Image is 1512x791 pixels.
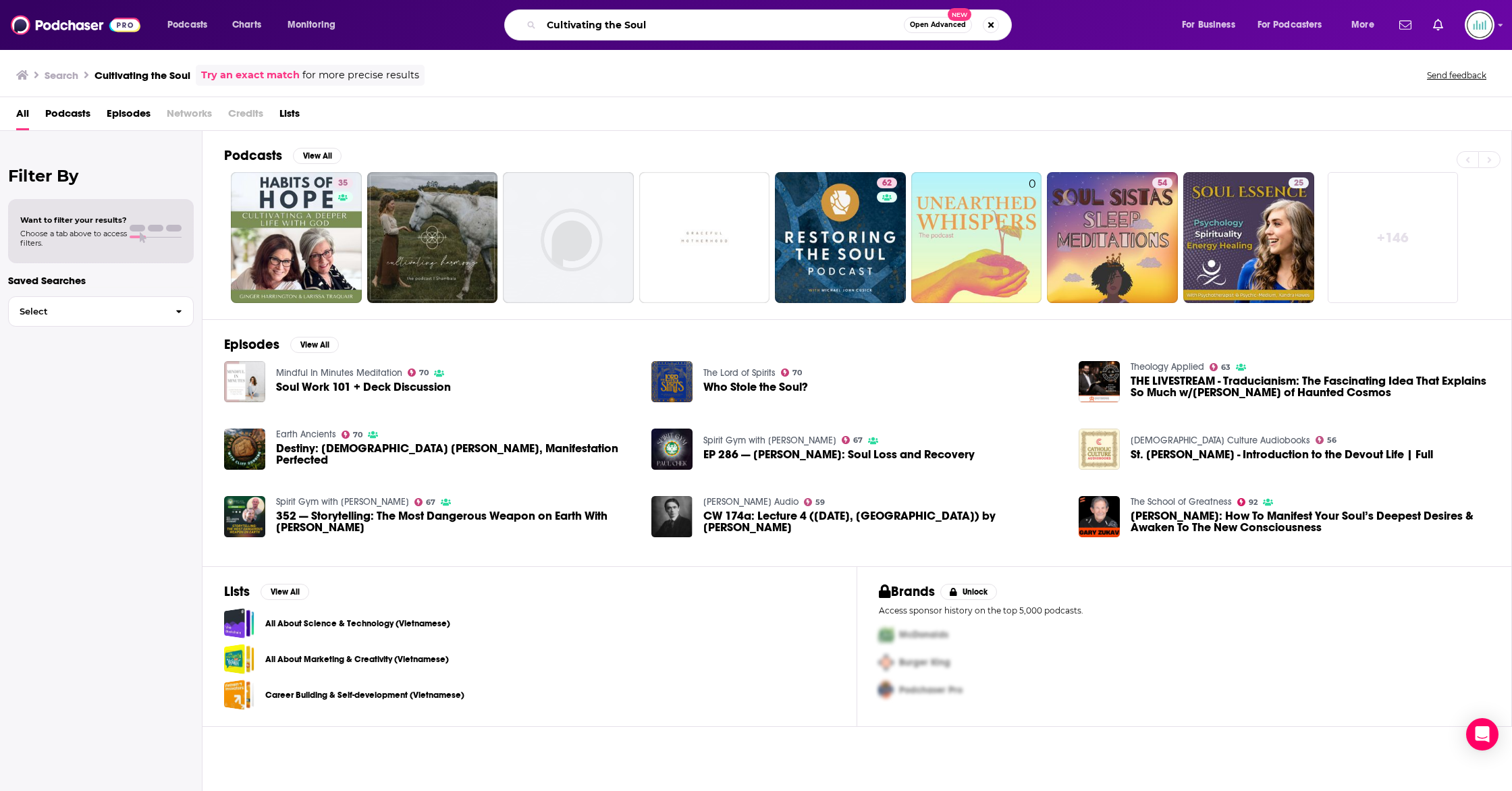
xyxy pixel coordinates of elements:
[910,22,966,28] span: Open Advanced
[1394,13,1417,36] a: Show notifications dropdown
[899,657,950,668] span: Burger King
[775,172,906,303] a: 62
[1428,13,1449,36] a: Show notifications dropdown
[1327,437,1336,443] span: 56
[1249,499,1258,506] span: 92
[1158,177,1167,190] span: 54
[20,229,127,248] span: Choose a tab above to access filters.
[224,680,254,710] a: Career Building & Self-development (Vietnamese)
[899,684,963,696] span: Podchaser Pro
[338,177,348,190] span: 35
[224,147,282,164] h2: Podcasts
[1465,10,1494,40] img: User Profile
[224,336,339,353] a: EpisodesView All
[517,9,1025,40] div: Search podcasts, credits, & more...
[342,431,363,439] a: 70
[651,496,693,537] img: CW 174a: Lecture 4 (29 November 1915, Munich) by Rudolf Steiner
[804,498,826,506] a: 59
[167,103,212,130] span: Networks
[1131,435,1310,446] a: Catholic Culture Audiobooks
[224,608,254,638] a: All About Science & Technology (Vietnamese)
[703,381,808,393] a: Who Stole the Soul?
[45,69,78,82] h3: Search
[651,361,693,402] img: Who Stole the Soul?
[288,16,335,34] span: Monitoring
[815,499,825,506] span: 59
[414,498,436,506] a: 67
[1079,429,1120,470] img: St. Francis de Sales - Introduction to the Devout Life | Full
[408,369,429,377] a: 70
[278,14,353,36] button: open menu
[279,103,300,130] a: Lists
[276,496,409,508] a: Spirit Gym with Paul Chek
[541,14,904,36] input: Search podcasts, credits, & more...
[1131,510,1490,533] span: [PERSON_NAME]: How To Manifest Your Soul’s Deepest Desires & Awaken To The New Consciousness
[1342,14,1391,36] button: open menu
[873,621,899,649] img: First Pro Logo
[1423,70,1490,81] button: Send feedback
[842,436,863,444] a: 67
[651,429,693,470] img: EP 286 — Angie Chek: Soul Loss and Recovery
[231,172,362,303] a: 35
[873,676,899,704] img: Third Pro Logo
[703,510,1062,533] span: CW 174a: Lecture 4 ([DATE], [GEOGRAPHIC_DATA]) by [PERSON_NAME]
[276,443,635,466] a: Destiny: Baptist de Pape, Manifestation Perfected
[16,103,29,130] a: All
[167,16,207,34] span: Podcasts
[948,8,972,21] span: New
[8,296,194,327] button: Select
[877,178,897,188] a: 62
[45,103,90,130] a: Podcasts
[224,496,265,537] img: 352 — Storytelling: The Most Dangerous Weapon on Earth With Ben Stewart
[1131,449,1433,460] span: St. [PERSON_NAME] - Introduction to the Devout Life | Full
[879,605,1490,616] p: Access sponsor history on the top 5,000 podcasts.
[276,381,451,393] a: Soul Work 101 + Deck Discussion
[201,67,300,83] a: Try an exact match
[1131,496,1232,508] a: The School of Greatness
[224,361,265,402] img: Soul Work 101 + Deck Discussion
[426,499,435,506] span: 67
[1183,172,1314,303] a: 25
[899,629,948,640] span: McDonalds
[703,367,776,379] a: The Lord of Spirits
[1079,496,1120,537] img: Gary Zukav: How To Manifest Your Soul’s Deepest Desires & Awaken To The New Consciousness
[703,449,975,460] a: EP 286 — Angie Chek: Soul Loss and Recovery
[224,644,254,674] a: All About Marketing & Creativity (Vietnamese)
[1152,178,1172,188] a: 54
[1131,375,1490,398] span: THE LIVESTREAM - Traducianism: The Fascinating Idea That Explains So Much w/[PERSON_NAME] of Haun...
[276,510,635,533] a: 352 — Storytelling: The Most Dangerous Weapon on Earth With Ben Stewart
[1294,177,1303,190] span: 25
[265,688,464,703] a: Career Building & Self-development (Vietnamese)
[261,584,309,600] button: View All
[1465,10,1494,40] button: Show profile menu
[265,652,449,667] a: All About Marketing & Creativity (Vietnamese)
[1210,363,1231,371] a: 63
[1289,178,1309,188] a: 25
[9,307,165,316] span: Select
[158,14,225,36] button: open menu
[290,337,339,353] button: View All
[911,172,1042,303] a: 0
[276,443,635,466] span: Destiny: [DEMOGRAPHIC_DATA] [PERSON_NAME], Manifestation Perfected
[1182,16,1235,34] span: For Business
[1465,10,1494,40] span: Logged in as podglomerate
[1029,178,1036,298] div: 0
[232,16,261,34] span: Charts
[276,510,635,533] span: 352 — Storytelling: The Most Dangerous Weapon on Earth With [PERSON_NAME]
[293,148,342,164] button: View All
[224,429,265,470] img: Destiny: Baptist de Pape, Manifestation Perfected
[703,435,836,446] a: Spirit Gym with Paul Chek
